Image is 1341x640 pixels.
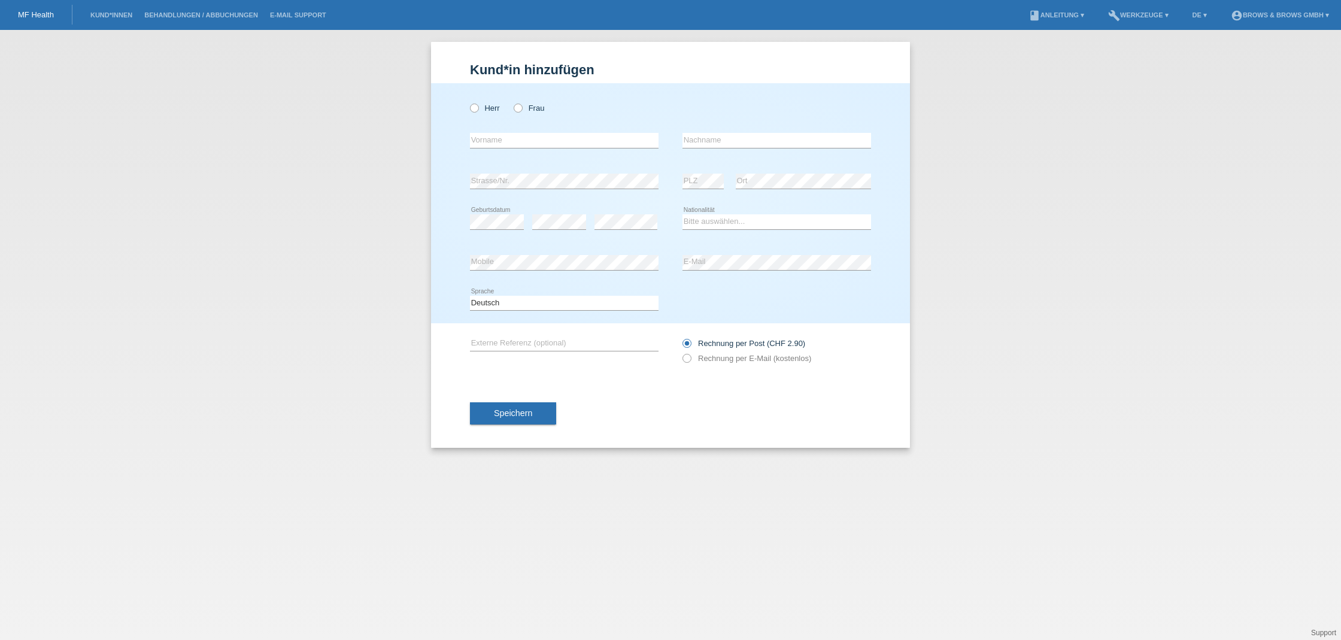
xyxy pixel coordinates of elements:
[84,11,138,19] a: Kund*innen
[470,104,478,111] input: Herr
[1187,11,1213,19] a: DE ▾
[264,11,332,19] a: E-Mail Support
[514,104,544,113] label: Frau
[470,62,871,77] h1: Kund*in hinzufügen
[1023,11,1090,19] a: bookAnleitung ▾
[470,104,500,113] label: Herr
[1102,11,1175,19] a: buildWerkzeuge ▾
[682,354,690,369] input: Rechnung per E-Mail (kostenlos)
[18,10,54,19] a: MF Health
[682,354,811,363] label: Rechnung per E-Mail (kostenlos)
[1231,10,1243,22] i: account_circle
[514,104,521,111] input: Frau
[138,11,264,19] a: Behandlungen / Abbuchungen
[1028,10,1040,22] i: book
[470,402,556,425] button: Speichern
[1225,11,1335,19] a: account_circleBrows & Brows GmbH ▾
[682,339,805,348] label: Rechnung per Post (CHF 2.90)
[1311,629,1336,637] a: Support
[682,339,690,354] input: Rechnung per Post (CHF 2.90)
[1108,10,1120,22] i: build
[494,408,532,418] span: Speichern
